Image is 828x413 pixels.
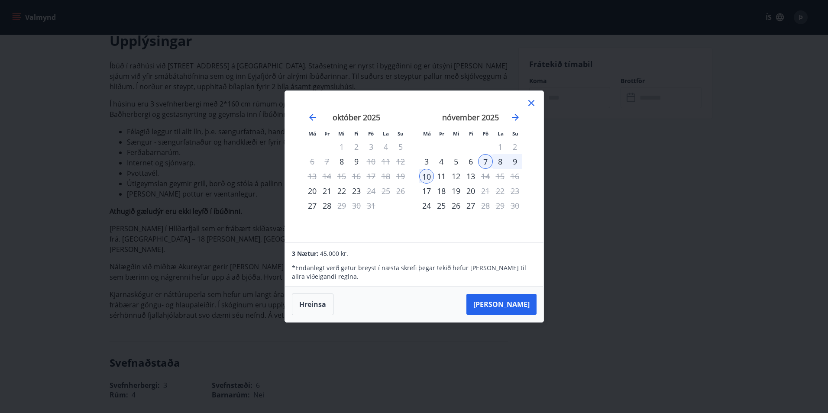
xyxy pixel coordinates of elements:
[320,198,334,213] td: Choose þriðjudagur, 28. október 2025 as your check-in date. It’s available.
[378,184,393,198] td: Not available. laugardagur, 25. október 2025
[349,184,364,198] div: 23
[434,154,449,169] div: 4
[419,154,434,169] div: Aðeins innritun í boði
[398,130,404,137] small: Su
[292,264,536,281] p: * Endanlegt verð getur breyst í næsta skrefi þegar tekið hefur [PERSON_NAME] til allra viðeigandi...
[393,184,408,198] td: Not available. sunnudagur, 26. október 2025
[508,154,522,169] td: Selected. sunnudagur, 9. nóvember 2025
[439,130,444,137] small: Þr
[478,198,493,213] td: Choose föstudagur, 28. nóvember 2025 as your check-in date. It’s available.
[334,154,349,169] div: Aðeins innritun í boði
[463,184,478,198] div: 20
[493,154,508,169] div: 8
[449,154,463,169] td: Choose miðvikudagur, 5. nóvember 2025 as your check-in date. It’s available.
[463,184,478,198] td: Choose fimmtudagur, 20. nóvember 2025 as your check-in date. It’s available.
[364,169,378,184] td: Not available. föstudagur, 17. október 2025
[419,169,434,184] td: Selected as end date. mánudagur, 10. nóvember 2025
[493,184,508,198] td: Not available. laugardagur, 22. nóvember 2025
[449,184,463,198] td: Choose miðvikudagur, 19. nóvember 2025 as your check-in date. It’s available.
[449,198,463,213] div: 26
[466,294,537,315] button: [PERSON_NAME]
[320,184,334,198] div: 21
[493,169,508,184] td: Not available. laugardagur, 15. nóvember 2025
[508,154,522,169] div: 9
[419,184,434,198] div: Aðeins innritun í boði
[508,198,522,213] td: Not available. sunnudagur, 30. nóvember 2025
[449,169,463,184] div: 12
[393,139,408,154] td: Not available. sunnudagur, 5. október 2025
[334,184,349,198] td: Choose miðvikudagur, 22. október 2025 as your check-in date. It’s available.
[354,130,359,137] small: Fi
[324,130,330,137] small: Þr
[305,184,320,198] div: Aðeins innritun í boði
[419,198,434,213] td: Choose mánudagur, 24. nóvember 2025 as your check-in date. It’s available.
[334,139,349,154] td: Not available. miðvikudagur, 1. október 2025
[463,198,478,213] div: 27
[449,154,463,169] div: 5
[434,169,449,184] div: 11
[349,169,364,184] td: Not available. fimmtudagur, 16. október 2025
[469,130,473,137] small: Fi
[478,154,493,169] div: 7
[442,112,499,123] strong: nóvember 2025
[334,184,349,198] div: 22
[364,184,378,198] div: Aðeins útritun í boði
[423,130,431,137] small: Má
[333,112,380,123] strong: október 2025
[434,198,449,213] div: 25
[510,112,521,123] div: Move forward to switch to the next month.
[364,154,378,169] td: Choose föstudagur, 10. október 2025 as your check-in date. It’s available.
[305,198,320,213] td: Choose mánudagur, 27. október 2025 as your check-in date. It’s available.
[493,154,508,169] td: Selected. laugardagur, 8. nóvember 2025
[334,198,349,213] td: Choose miðvikudagur, 29. október 2025 as your check-in date. It’s available.
[508,169,522,184] td: Not available. sunnudagur, 16. nóvember 2025
[463,154,478,169] div: 6
[383,130,389,137] small: La
[453,130,459,137] small: Mi
[478,169,493,184] td: Choose föstudagur, 14. nóvember 2025 as your check-in date. It’s available.
[320,198,334,213] div: 28
[419,198,434,213] div: Aðeins innritun í boði
[364,139,378,154] td: Not available. föstudagur, 3. október 2025
[320,184,334,198] td: Choose þriðjudagur, 21. október 2025 as your check-in date. It’s available.
[419,169,434,184] div: 10
[463,169,478,184] td: Choose fimmtudagur, 13. nóvember 2025 as your check-in date. It’s available.
[364,154,378,169] div: Aðeins útritun í boði
[478,184,493,198] td: Choose föstudagur, 21. nóvember 2025 as your check-in date. It’s available.
[334,154,349,169] td: Choose miðvikudagur, 8. október 2025 as your check-in date. It’s available.
[364,198,378,213] td: Not available. föstudagur, 31. október 2025
[295,101,533,232] div: Calendar
[449,169,463,184] td: Choose miðvikudagur, 12. nóvember 2025 as your check-in date. It’s available.
[292,294,333,315] button: Hreinsa
[305,154,320,169] td: Not available. mánudagur, 6. október 2025
[463,154,478,169] td: Choose fimmtudagur, 6. nóvember 2025 as your check-in date. It’s available.
[463,169,478,184] div: 13
[483,130,488,137] small: Fö
[508,184,522,198] td: Not available. sunnudagur, 23. nóvember 2025
[320,249,348,258] span: 45.000 kr.
[419,184,434,198] td: Choose mánudagur, 17. nóvember 2025 as your check-in date. It’s available.
[478,154,493,169] td: Selected as start date. föstudagur, 7. nóvember 2025
[463,198,478,213] td: Choose fimmtudagur, 27. nóvember 2025 as your check-in date. It’s available.
[419,154,434,169] td: Choose mánudagur, 3. nóvember 2025 as your check-in date. It’s available.
[378,139,393,154] td: Not available. laugardagur, 4. október 2025
[434,169,449,184] td: Choose þriðjudagur, 11. nóvember 2025 as your check-in date. It’s available.
[393,169,408,184] td: Not available. sunnudagur, 19. október 2025
[307,112,318,123] div: Move backward to switch to the previous month.
[320,154,334,169] td: Not available. þriðjudagur, 7. október 2025
[349,139,364,154] td: Not available. fimmtudagur, 2. október 2025
[434,184,449,198] td: Choose þriðjudagur, 18. nóvember 2025 as your check-in date. It’s available.
[512,130,518,137] small: Su
[434,154,449,169] td: Choose þriðjudagur, 4. nóvember 2025 as your check-in date. It’s available.
[349,154,364,169] div: 9
[349,198,364,213] td: Not available. fimmtudagur, 30. október 2025
[334,169,349,184] td: Not available. miðvikudagur, 15. október 2025
[349,154,364,169] td: Choose fimmtudagur, 9. október 2025 as your check-in date. It’s available.
[508,139,522,154] td: Not available. sunnudagur, 2. nóvember 2025
[334,198,349,213] div: Aðeins útritun í boði
[478,169,493,184] div: Aðeins útritun í boði
[378,169,393,184] td: Not available. laugardagur, 18. október 2025
[305,184,320,198] td: Choose mánudagur, 20. október 2025 as your check-in date. It’s available.
[449,184,463,198] div: 19
[320,169,334,184] td: Not available. þriðjudagur, 14. október 2025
